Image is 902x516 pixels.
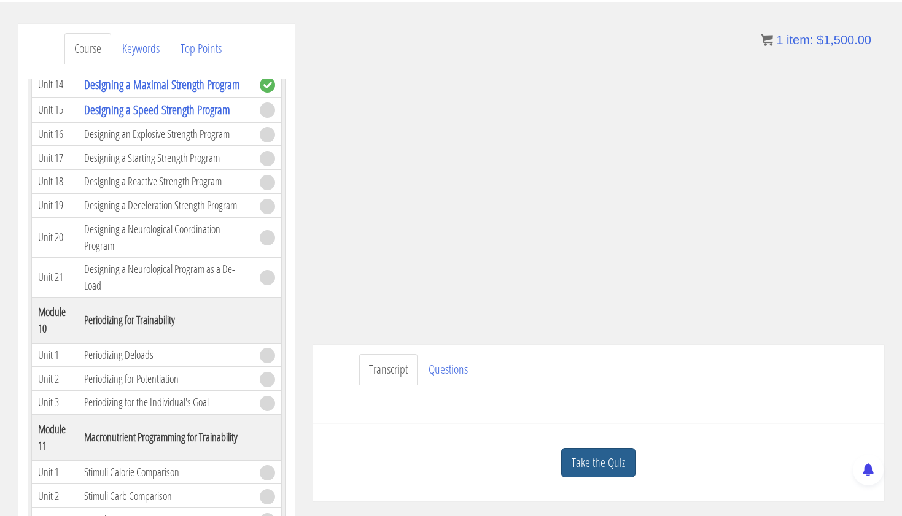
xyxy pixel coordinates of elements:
a: Questions [419,354,478,385]
td: Designing a Starting Strength Program [78,146,254,170]
td: Unit 21 [31,257,78,297]
td: Unit 18 [31,170,78,194]
bdi: 1,500.00 [817,33,871,47]
a: Designing a Speed Strength Program [84,101,230,118]
a: Designing a Maximal Strength Program [84,76,240,93]
a: Course [64,33,111,64]
th: Macronutrient Programming for Trainability [78,414,254,460]
td: Unit 3 [31,390,78,414]
td: Designing an Explosive Strength Program [78,122,254,146]
img: icon11.png [761,34,773,46]
td: Unit 20 [31,217,78,257]
a: 1 item: $1,500.00 [761,33,871,47]
th: Module 10 [31,297,78,343]
a: Take the Quiz [561,448,636,478]
span: 1 [776,33,783,47]
a: Keywords [112,33,169,64]
td: Unit 15 [31,97,78,122]
span: item: [787,33,813,47]
th: Periodizing for Trainability [78,297,254,343]
td: Periodizing Deloads [78,343,254,367]
td: Stimuli Carb Comparison [78,484,254,508]
td: Unit 16 [31,122,78,146]
td: Designing a Deceleration Strength Program [78,193,254,217]
td: Stimuli Calorie Comparison [78,460,254,484]
th: Module 11 [31,414,78,460]
span: complete [260,77,275,93]
td: Designing a Neurological Coordination Program [78,217,254,257]
td: Unit 19 [31,193,78,217]
td: Unit 17 [31,146,78,170]
td: Unit 14 [31,72,78,97]
td: Unit 1 [31,343,78,367]
td: Unit 2 [31,484,78,508]
td: Unit 1 [31,460,78,484]
td: Periodizing for Potentiation [78,367,254,391]
a: Top Points [171,33,231,64]
td: Unit 2 [31,367,78,391]
span: $ [817,33,823,47]
td: Periodizing for the Individual's Goal [78,390,254,414]
a: Transcript [359,354,418,385]
td: Designing a Reactive Strength Program [78,170,254,194]
td: Designing a Neurological Program as a De-Load [78,257,254,297]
